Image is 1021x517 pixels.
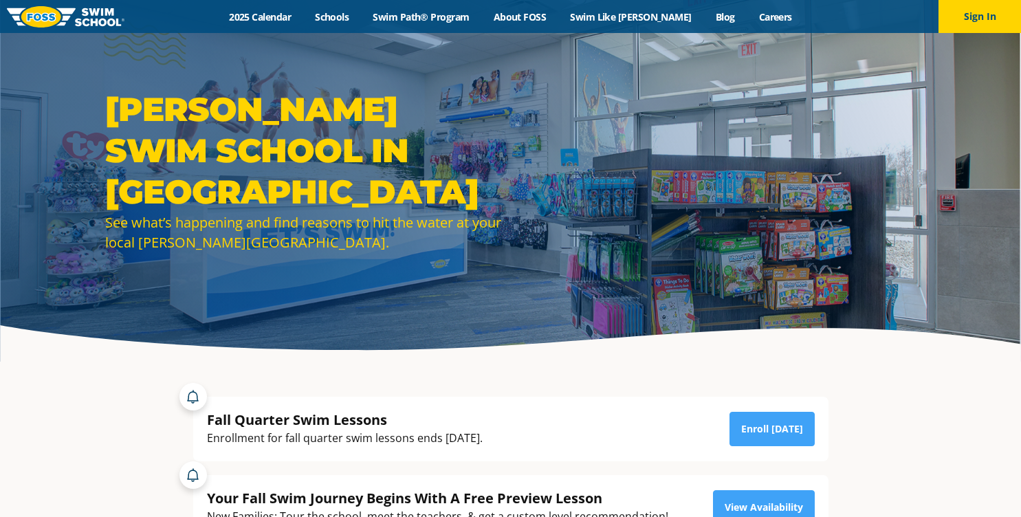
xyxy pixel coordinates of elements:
div: Your Fall Swim Journey Begins With A Free Preview Lesson [207,489,668,507]
a: Careers [747,10,804,23]
a: Blog [703,10,747,23]
a: Schools [303,10,361,23]
a: Swim Like [PERSON_NAME] [558,10,704,23]
div: Fall Quarter Swim Lessons [207,410,483,429]
div: See what’s happening and find reasons to hit the water at your local [PERSON_NAME][GEOGRAPHIC_DATA]. [105,212,504,252]
a: 2025 Calendar [217,10,303,23]
a: Enroll [DATE] [729,412,815,446]
img: FOSS Swim School Logo [7,6,124,27]
div: Enrollment for fall quarter swim lessons ends [DATE]. [207,429,483,448]
a: Swim Path® Program [361,10,481,23]
h1: [PERSON_NAME] Swim School in [GEOGRAPHIC_DATA] [105,89,504,212]
a: About FOSS [481,10,558,23]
